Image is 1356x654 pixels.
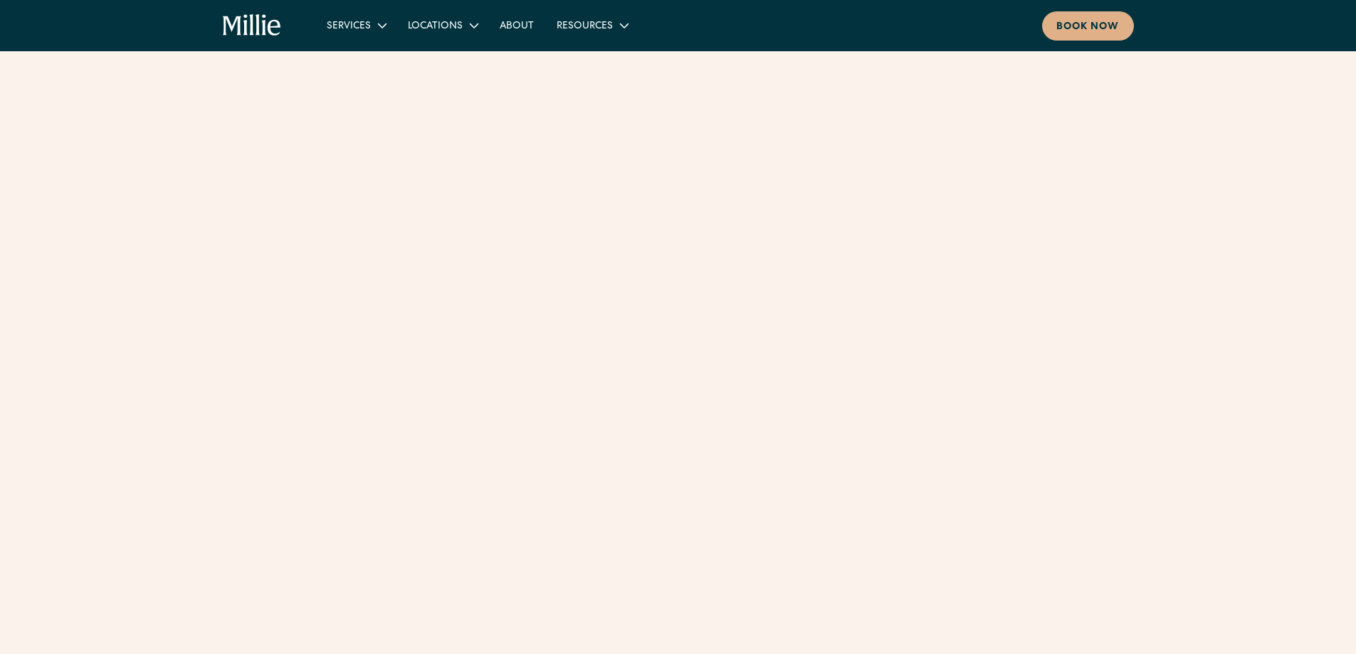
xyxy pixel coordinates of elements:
div: Book now [1056,20,1120,35]
div: Services [315,14,396,37]
div: Resources [557,19,613,34]
div: Locations [396,14,488,37]
a: Book now [1042,11,1134,41]
div: Services [327,19,371,34]
div: Locations [408,19,463,34]
a: home [223,14,282,37]
a: About [488,14,545,37]
div: Resources [545,14,638,37]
